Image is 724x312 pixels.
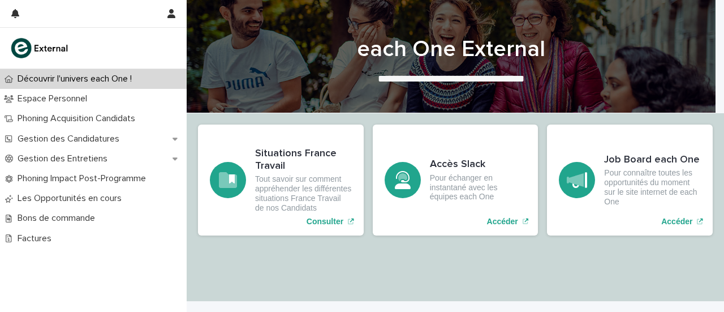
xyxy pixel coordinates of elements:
p: Pour échanger en instantané avec les équipes each One [430,173,527,202]
a: Accéder [373,125,538,236]
h3: Accès Slack [430,159,527,171]
p: Gestion des Entretiens [13,153,117,164]
h1: each One External [198,36,704,63]
p: Pour connaître toutes les opportunités du moment sur le site internet de each One [604,168,701,206]
p: Tout savoir sur comment appréhender les différentes situations France Travail de nos Candidats [255,174,352,212]
p: Gestion des Candidatures [13,134,128,144]
p: Factures [13,233,61,244]
a: Consulter [198,125,364,236]
h3: Situations France Travail [255,148,352,172]
p: Accéder [487,217,518,226]
p: Bons de commande [13,213,104,224]
p: Phoning Impact Post-Programme [13,173,155,184]
h3: Job Board each One [604,154,701,166]
p: Espace Personnel [13,93,96,104]
p: Accéder [661,217,692,226]
p: Consulter [307,217,343,226]
img: bc51vvfgR2QLHU84CWIQ [9,37,71,59]
a: Accéder [547,125,713,236]
p: Phoning Acquisition Candidats [13,113,144,124]
p: Découvrir l'univers each One ! [13,74,141,84]
p: Les Opportunités en cours [13,193,131,204]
